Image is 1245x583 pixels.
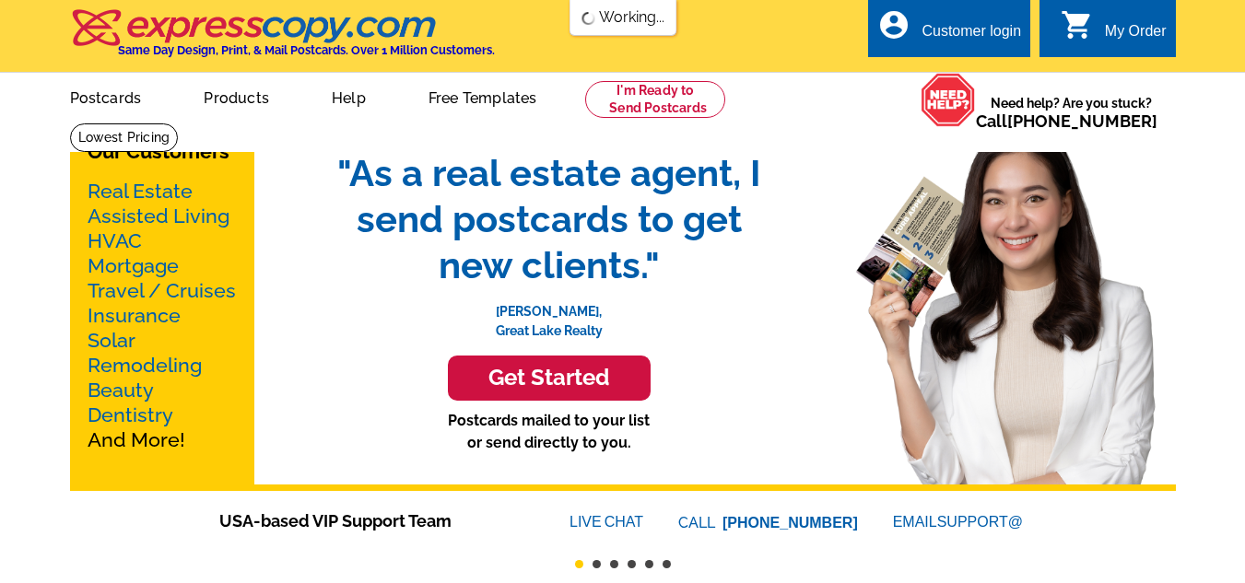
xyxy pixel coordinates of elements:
div: Customer login [922,23,1021,49]
a: Help [302,75,395,118]
p: [PERSON_NAME], Great Lake Realty [319,288,780,341]
a: Real Estate [88,180,193,203]
div: My Order [1105,23,1167,49]
h4: Same Day Design, Print, & Mail Postcards. Over 1 Million Customers. [118,43,495,57]
img: loading... [581,11,595,26]
a: HVAC [88,229,142,252]
a: Products [174,75,299,118]
span: Call [976,111,1157,131]
font: LIVE [570,511,605,533]
i: account_circle [877,8,910,41]
a: Get Started [319,356,780,401]
font: CALL [678,512,718,534]
a: Same Day Design, Print, & Mail Postcards. Over 1 Million Customers. [70,22,495,57]
font: SUPPORT@ [937,511,1026,533]
span: "As a real estate agent, I send postcards to get new clients." [319,150,780,288]
a: LIVECHAT [570,514,643,530]
a: Assisted Living [88,204,229,227]
button: 3 of 6 [610,560,618,568]
a: Travel / Cruises [88,279,236,302]
i: shopping_cart [1061,8,1094,41]
a: Mortgage [88,254,179,277]
button: 2 of 6 [593,560,601,568]
a: account_circle Customer login [877,20,1021,43]
h3: Get Started [471,365,628,391]
img: help [921,73,976,127]
button: 6 of 6 [663,560,671,568]
a: Remodeling [88,354,202,377]
a: Beauty [88,379,154,402]
a: Dentistry [88,403,173,426]
a: [PHONE_NUMBER] [1007,111,1157,131]
span: Need help? Are you stuck? [976,94,1167,131]
p: Postcards mailed to your list or send directly to you. [319,410,780,454]
button: 5 of 6 [645,560,653,568]
button: 1 of 6 [575,560,583,568]
button: 4 of 6 [628,560,636,568]
span: USA-based VIP Support Team [219,508,514,533]
a: Postcards [41,75,171,118]
p: And More! [88,179,237,452]
a: EMAILSUPPORT@ [893,514,1026,530]
a: Insurance [88,304,181,327]
a: Free Templates [399,75,567,118]
a: [PHONE_NUMBER] [722,515,858,531]
a: shopping_cart My Order [1061,20,1167,43]
a: Solar [88,329,135,352]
